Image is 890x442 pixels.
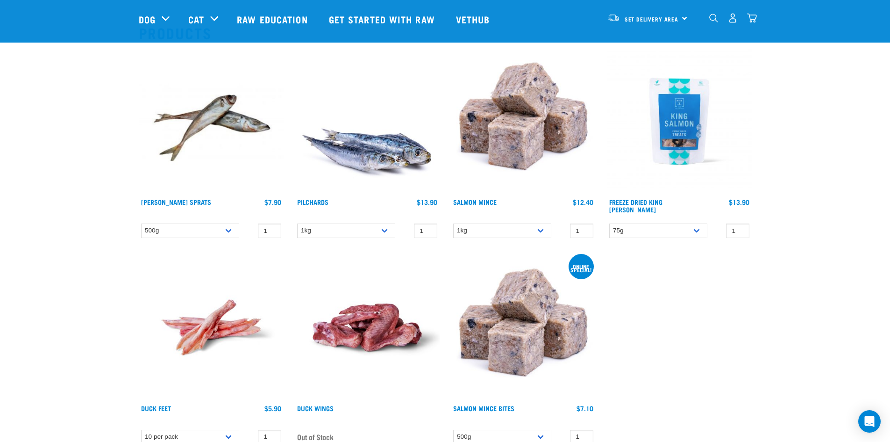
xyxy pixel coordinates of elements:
a: Dog [139,12,156,26]
a: Freeze Dried King [PERSON_NAME] [609,200,662,211]
img: home-icon-1@2x.png [709,14,718,22]
img: van-moving.png [607,14,620,22]
input: 1 [258,224,281,238]
div: $13.90 [417,198,437,206]
img: user.png [728,13,738,23]
input: 1 [570,224,593,238]
a: Cat [188,12,204,26]
a: Pilchards [297,200,328,203]
a: Get started with Raw [320,0,447,38]
img: Four Whole Pilchards [295,49,440,194]
img: RE Product Shoot 2023 Nov8584 [607,49,752,194]
span: Set Delivery Area [625,17,679,21]
input: 1 [726,224,749,238]
div: ONLINE SPECIAL! [569,265,594,271]
input: 1 [414,224,437,238]
a: Salmon Mince Bites [453,406,514,410]
a: Duck Feet [141,406,171,410]
img: Raw Essentials Duck Wings Raw Meaty Bones For Pets [295,255,440,400]
a: Duck Wings [297,406,334,410]
a: Salmon Mince [453,200,497,203]
div: $7.10 [577,405,593,412]
div: Open Intercom Messenger [858,410,881,433]
div: $7.90 [264,198,281,206]
img: 1141 Salmon Mince 01 [451,49,596,194]
a: Raw Education [228,0,319,38]
div: $13.90 [729,198,749,206]
img: Raw Essentials Duck Feet Raw Meaty Bones For Dogs [139,255,284,400]
img: 1141 Salmon Mince 01 [451,255,596,400]
div: $12.40 [573,198,593,206]
img: Jack Mackarel Sparts Raw Fish For Dogs [139,49,284,194]
a: Vethub [447,0,502,38]
a: [PERSON_NAME] Sprats [141,200,211,203]
div: $5.90 [264,405,281,412]
img: home-icon@2x.png [747,13,757,23]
